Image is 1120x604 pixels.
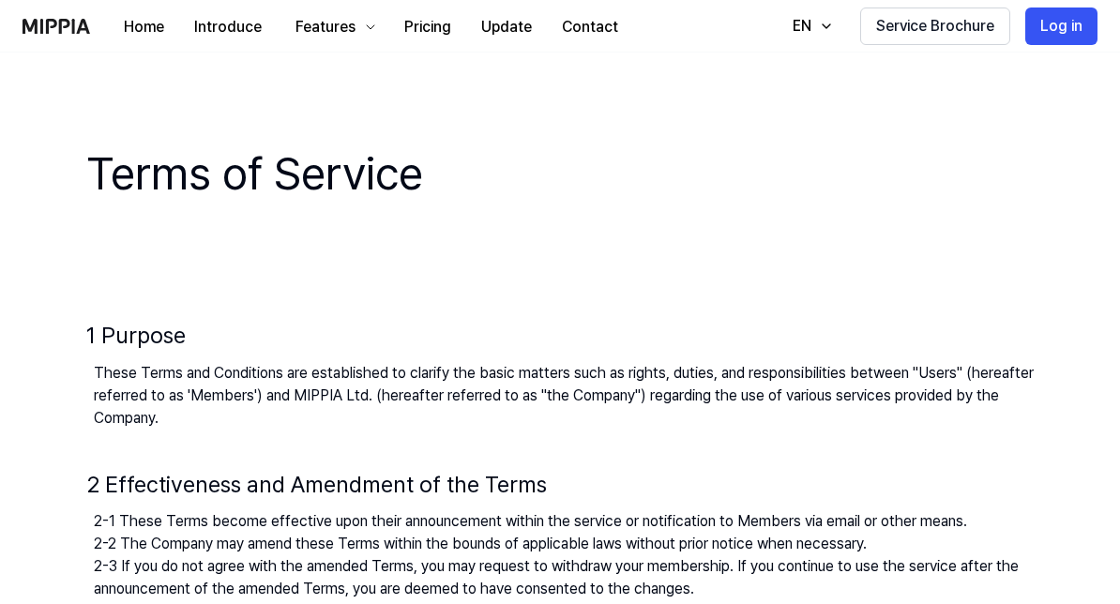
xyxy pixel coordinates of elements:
[86,467,1034,503] h1: 2 Effectiveness and Amendment of the Terms
[179,8,277,46] button: Introduce
[109,8,179,46] button: Home
[774,8,845,45] button: EN
[86,143,1034,205] h1: Terms of Service
[547,8,633,46] button: Contact
[860,8,1010,45] button: Service Brochure
[86,362,1034,430] h3: These Terms and Conditions are established to clarify the basic matters such as rights, duties, a...
[389,8,466,46] button: Pricing
[23,19,90,34] img: logo
[466,8,547,46] button: Update
[277,8,389,46] button: Features
[1025,8,1097,45] button: Log in
[86,318,1034,354] h1: 1 Purpose
[86,555,1034,600] h3: 2-3 If you do not agree with the amended Terms, you may request to withdraw your membership. If y...
[292,16,359,38] div: Features
[466,1,547,53] a: Update
[86,510,1034,533] h3: 2-1 These Terms become effective upon their announcement within the service or notification to Me...
[789,15,815,38] div: EN
[86,533,1034,555] h3: 2-2 The Company may amend these Terms within the bounds of applicable laws without prior notice w...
